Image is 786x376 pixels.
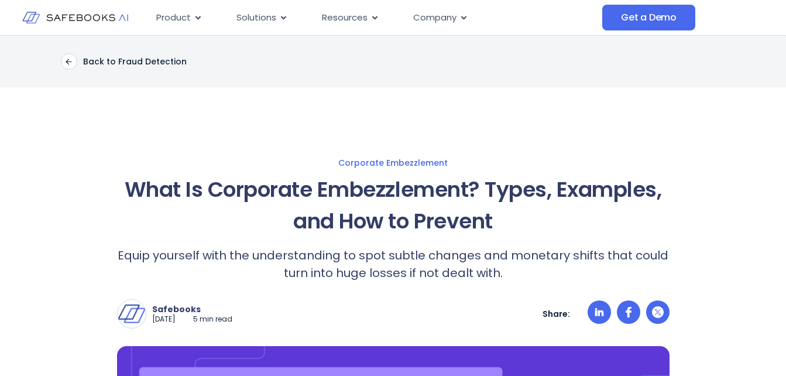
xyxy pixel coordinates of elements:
nav: Menu [147,6,602,29]
span: Resources [322,11,368,25]
span: Solutions [236,11,276,25]
a: Corporate Embezzlement [12,158,774,168]
a: Get a Demo [602,5,695,30]
p: [DATE] [152,315,176,324]
p: Back to Fraud Detection [83,56,187,67]
p: Safebooks [152,304,232,315]
a: Back to Fraud Detection [61,53,187,70]
p: Equip yourself with the understanding to spot subtle changes and monetary shifts that could turn ... [117,247,670,282]
span: Product [156,11,191,25]
img: Safebooks [118,300,146,328]
div: Menu Toggle [147,6,602,29]
span: Get a Demo [621,12,677,23]
p: 5 min read [193,315,232,324]
h1: What Is Corporate Embezzlement? Types, Examples, and How to Prevent [117,174,670,237]
p: Share: [543,309,570,319]
span: Company [413,11,457,25]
